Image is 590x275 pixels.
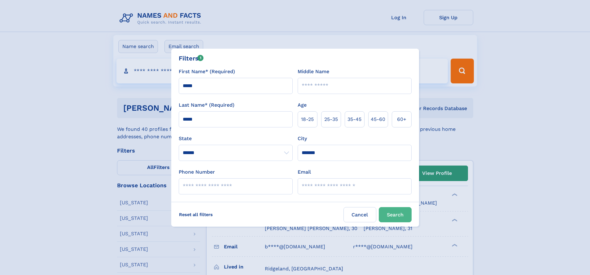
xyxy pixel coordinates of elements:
[175,207,217,222] label: Reset all filters
[379,207,412,222] button: Search
[371,116,385,123] span: 45‑60
[324,116,338,123] span: 25‑35
[397,116,406,123] span: 60+
[179,68,235,75] label: First Name* (Required)
[179,101,234,109] label: Last Name* (Required)
[298,68,329,75] label: Middle Name
[301,116,314,123] span: 18‑25
[179,135,293,142] label: State
[347,116,361,123] span: 35‑45
[179,168,215,176] label: Phone Number
[179,54,204,63] div: Filters
[343,207,376,222] label: Cancel
[298,168,311,176] label: Email
[298,135,307,142] label: City
[298,101,307,109] label: Age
